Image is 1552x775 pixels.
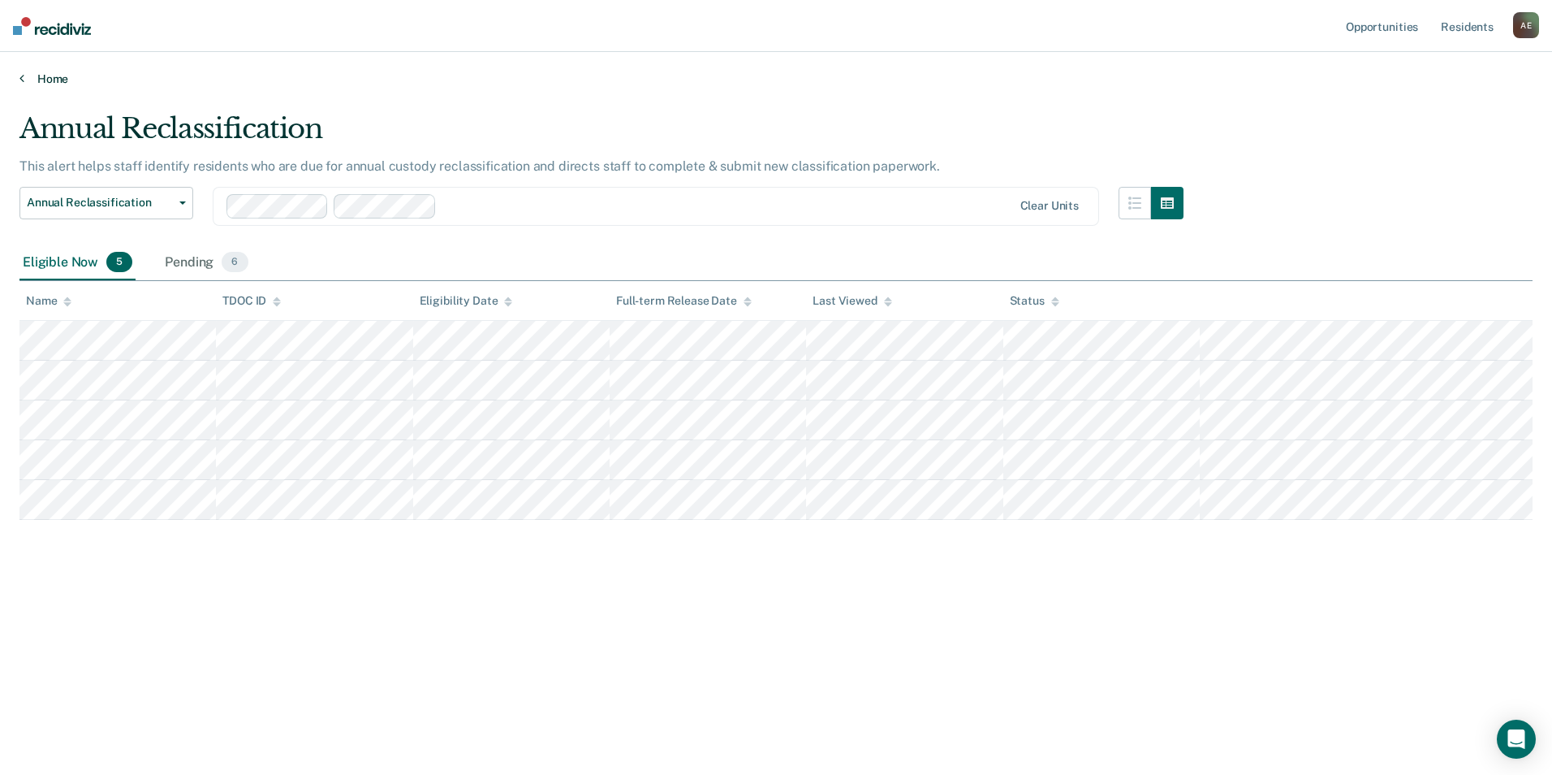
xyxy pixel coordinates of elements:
[616,294,752,308] div: Full-term Release Date
[813,294,891,308] div: Last Viewed
[19,71,1533,86] a: Home
[1513,12,1539,38] button: AE
[13,17,91,35] img: Recidiviz
[26,294,71,308] div: Name
[1513,12,1539,38] div: A E
[106,252,132,273] span: 5
[222,252,248,273] span: 6
[222,294,281,308] div: TDOC ID
[1497,720,1536,759] div: Open Intercom Messenger
[27,196,173,210] span: Annual Reclassification
[19,158,940,174] p: This alert helps staff identify residents who are due for annual custody reclassification and dir...
[19,112,1183,158] div: Annual Reclassification
[420,294,513,308] div: Eligibility Date
[1020,199,1080,213] div: Clear units
[162,245,251,281] div: Pending6
[1010,294,1059,308] div: Status
[19,245,136,281] div: Eligible Now5
[19,187,193,219] button: Annual Reclassification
